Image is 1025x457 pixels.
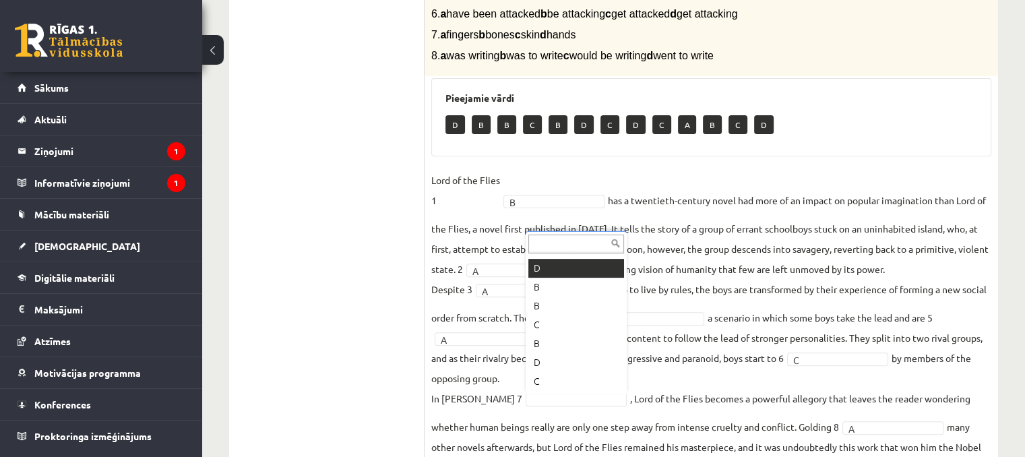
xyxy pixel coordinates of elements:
div: B [528,334,624,353]
div: C [528,315,624,334]
div: D [528,353,624,372]
div: B [528,278,624,297]
div: C [528,372,624,391]
div: B [528,297,624,315]
div: D [528,259,624,278]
